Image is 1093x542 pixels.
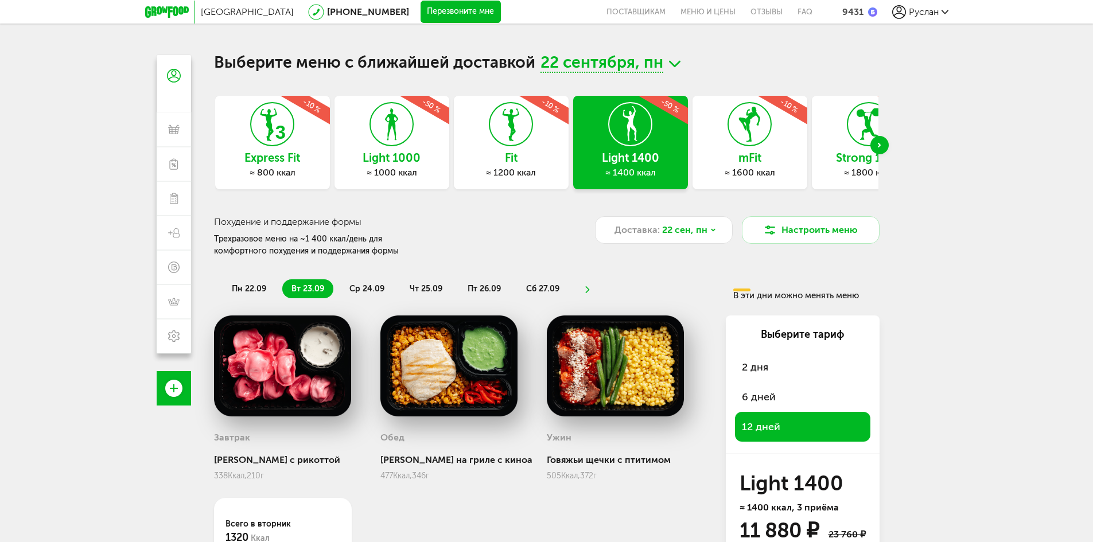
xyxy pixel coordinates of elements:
[380,315,518,416] img: big_rLCYkHJsmAZfSQmF.png
[214,55,880,73] h1: Выберите меню с ближайшей доставкой
[742,389,863,405] span: 6 дней
[260,471,264,481] span: г
[547,471,684,481] div: 505 372
[733,288,876,301] div: В эти дни можно менять меню
[214,471,352,481] div: 338 210
[214,233,434,257] div: Трехразовое меню на ~1 400 ккал/день для комфортного похудения и поддержания формы
[380,471,532,481] div: 477 346
[468,284,501,294] span: пт 26.09
[614,223,660,237] span: Доставка:
[232,284,266,294] span: пн 22.09
[291,284,324,294] span: вт 23.09
[214,432,250,443] h3: Завтрак
[909,6,939,17] span: Руслан
[380,432,404,443] h3: Обед
[334,167,449,178] div: ≈ 1000 ккал
[349,284,384,294] span: ср 24.09
[547,315,684,416] img: big_eDAa7AXJT8cXdYby.png
[740,502,839,513] span: ≈ 1400 ккал, 3 приёма
[740,474,866,493] h3: Light 1400
[497,71,604,141] div: -10 %
[828,529,866,540] div: 23 760 ₽
[228,471,247,481] span: Ккал,
[454,151,569,164] h3: Fit
[812,151,927,164] h3: Strong 1800
[870,136,889,154] div: Next slide
[693,151,807,164] h3: mFit
[736,71,843,141] div: -10 %
[540,55,663,73] span: 22 сентября, пн
[593,471,597,481] span: г
[547,432,571,443] h3: Ужин
[547,454,684,465] div: Говяжьи щечки с птитимом
[214,315,352,416] img: big_tsROXB5P9kwqKV4s.png
[742,359,863,375] span: 2 дня
[526,284,559,294] span: сб 27.09
[421,1,501,24] button: Перезвоните мне
[740,521,819,540] div: 11 880 ₽
[201,6,294,17] span: [GEOGRAPHIC_DATA]
[693,167,807,178] div: ≈ 1600 ккал
[393,471,412,481] span: Ккал,
[215,151,330,164] h3: Express Fit
[561,471,580,481] span: Ккал,
[617,71,724,141] div: -50 %
[214,454,352,465] div: [PERSON_NAME] с рикоттой
[842,6,863,17] div: 9431
[662,223,707,237] span: 22 сен, пн
[214,216,569,227] h3: Похудение и поддержание формы
[868,7,877,17] img: bonus_b.cdccf46.png
[327,6,409,17] a: [PHONE_NUMBER]
[380,454,532,465] div: [PERSON_NAME] на гриле с киноа
[573,167,688,178] div: ≈ 1400 ккал
[334,151,449,164] h3: Light 1000
[454,167,569,178] div: ≈ 1200 ккал
[215,167,330,178] div: ≈ 800 ккал
[410,284,442,294] span: чт 25.09
[742,419,863,435] span: 12 дней
[426,471,429,481] span: г
[735,327,870,342] div: Выберите тариф
[378,71,485,141] div: -50 %
[573,151,688,164] h3: Light 1400
[259,71,365,141] div: -10 %
[812,167,927,178] div: ≈ 1800 ккал
[742,216,880,244] button: Настроить меню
